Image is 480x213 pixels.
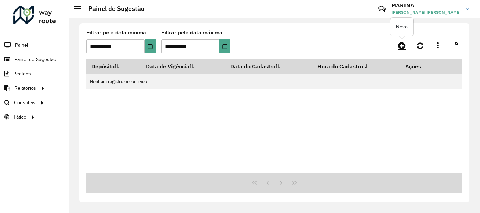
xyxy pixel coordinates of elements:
[141,59,226,74] th: Data de Vigência
[15,41,28,49] span: Painel
[81,5,144,13] h2: Painel de Sugestão
[13,70,31,78] span: Pedidos
[391,9,461,15] span: [PERSON_NAME] [PERSON_NAME]
[400,59,442,74] th: Ações
[86,59,141,74] th: Depósito
[390,18,413,36] div: Novo
[375,1,390,16] a: Contato Rápido
[226,59,313,74] th: Data do Cadastro
[86,74,462,89] td: Nenhum registro encontrado
[86,28,146,37] label: Filtrar pela data mínima
[391,2,461,9] h3: MARINA
[313,59,400,74] th: Hora do Cadastro
[14,85,36,92] span: Relatórios
[219,39,230,53] button: Choose Date
[145,39,156,53] button: Choose Date
[13,113,26,121] span: Tático
[161,28,222,37] label: Filtrar pela data máxima
[14,99,35,106] span: Consultas
[14,56,56,63] span: Painel de Sugestão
